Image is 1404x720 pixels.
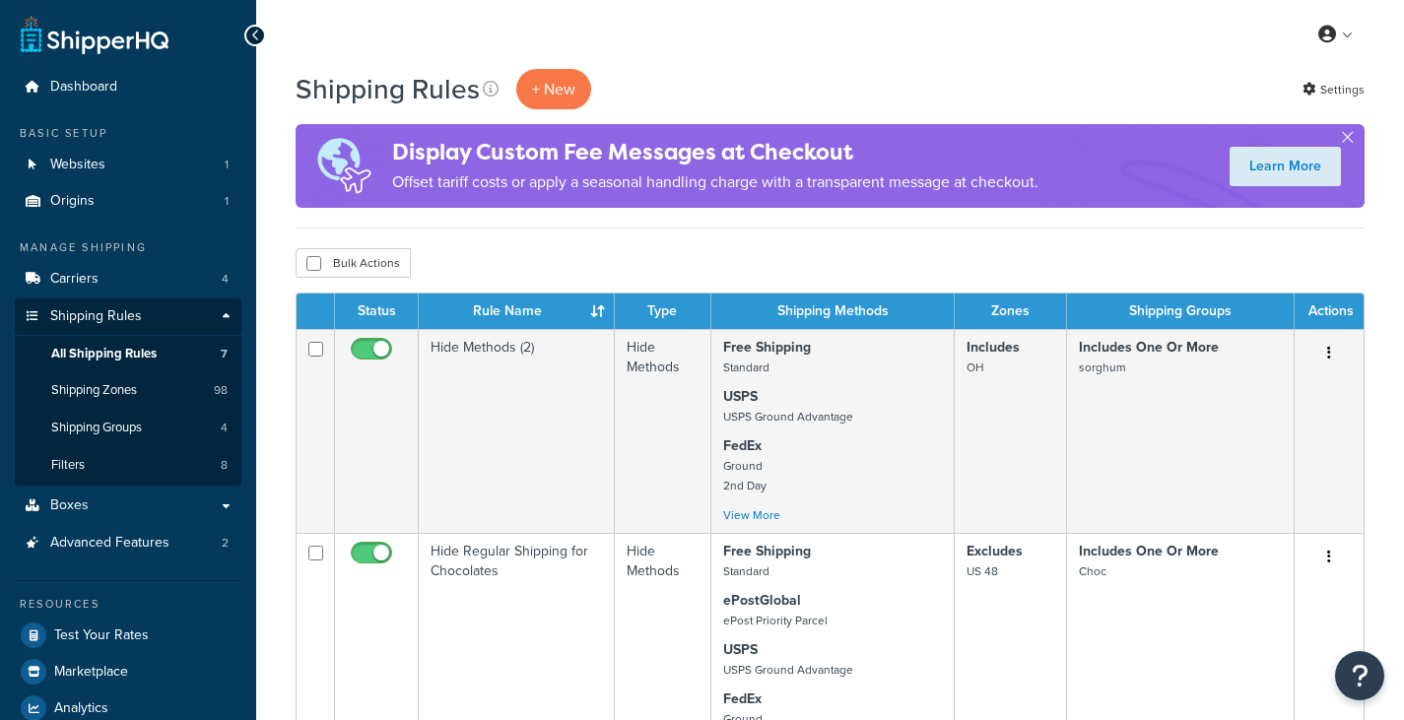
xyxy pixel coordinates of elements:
[723,639,758,660] strong: USPS
[1295,294,1364,329] th: Actions
[50,79,117,96] span: Dashboard
[723,435,762,456] strong: FedEx
[723,541,811,561] strong: Free Shipping
[1303,76,1365,103] a: Settings
[15,261,241,297] li: Carriers
[15,336,241,372] a: All Shipping Rules 7
[15,372,241,409] a: Shipping Zones 98
[723,562,769,580] small: Standard
[392,136,1038,168] h4: Display Custom Fee Messages at Checkout
[50,193,95,210] span: Origins
[723,612,828,629] small: ePost Priority Parcel
[615,329,711,533] td: Hide Methods
[15,147,241,183] a: Websites 1
[1067,294,1295,329] th: Shipping Groups
[15,125,241,142] div: Basic Setup
[723,661,853,679] small: USPS Ground Advantage
[15,69,241,105] a: Dashboard
[967,337,1020,358] strong: Includes
[1079,359,1126,376] small: sorghum
[15,298,241,486] li: Shipping Rules
[21,15,168,54] a: ShipperHQ Home
[50,271,99,288] span: Carriers
[221,457,228,474] span: 8
[1079,541,1219,561] strong: Includes One Or More
[15,488,241,524] a: Boxes
[50,308,142,325] span: Shipping Rules
[15,410,241,446] li: Shipping Groups
[296,248,411,278] button: Bulk Actions
[1230,147,1341,186] a: Learn More
[15,654,241,689] a: Marketplace
[967,359,983,376] small: OH
[615,294,711,329] th: Type
[335,294,419,329] th: Status
[1079,562,1106,580] small: Choc
[723,590,801,611] strong: ePostGlobal
[296,124,392,208] img: duties-banner-06bc72dcb5fe05cb3f9472aba00be2ae8eb53ab6f0d8bb03d382ba314ac3c341.png
[15,410,241,446] a: Shipping Groups 4
[967,562,998,580] small: US 48
[214,382,228,399] span: 98
[225,193,229,210] span: 1
[419,294,615,329] th: Rule Name : activate to sort column ascending
[15,261,241,297] a: Carriers 4
[54,664,128,681] span: Marketplace
[723,337,811,358] strong: Free Shipping
[51,420,142,436] span: Shipping Groups
[50,157,105,173] span: Websites
[723,408,853,425] small: USPS Ground Advantage
[967,541,1023,561] strong: Excludes
[15,447,241,484] li: Filters
[15,372,241,409] li: Shipping Zones
[15,183,241,220] li: Origins
[15,447,241,484] a: Filters 8
[723,688,762,709] strong: FedEx
[15,618,241,653] a: Test Your Rates
[1335,651,1384,700] button: Open Resource Center
[15,147,241,183] li: Websites
[51,346,157,362] span: All Shipping Rules
[15,596,241,613] div: Resources
[54,700,108,717] span: Analytics
[723,457,767,494] small: Ground 2nd Day
[955,294,1067,329] th: Zones
[50,535,169,552] span: Advanced Features
[54,627,149,644] span: Test Your Rates
[296,70,480,108] h1: Shipping Rules
[723,359,769,376] small: Standard
[222,271,229,288] span: 4
[723,506,780,524] a: View More
[50,497,89,514] span: Boxes
[711,294,955,329] th: Shipping Methods
[419,329,615,533] td: Hide Methods (2)
[392,168,1038,196] p: Offset tariff costs or apply a seasonal handling charge with a transparent message at checkout.
[15,525,241,561] li: Advanced Features
[222,535,229,552] span: 2
[516,69,591,109] p: + New
[1079,337,1219,358] strong: Includes One Or More
[15,183,241,220] a: Origins 1
[15,239,241,256] div: Manage Shipping
[15,298,241,335] a: Shipping Rules
[221,420,228,436] span: 4
[15,336,241,372] li: All Shipping Rules
[51,457,85,474] span: Filters
[225,157,229,173] span: 1
[15,525,241,561] a: Advanced Features 2
[51,382,137,399] span: Shipping Zones
[221,346,228,362] span: 7
[723,386,758,407] strong: USPS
